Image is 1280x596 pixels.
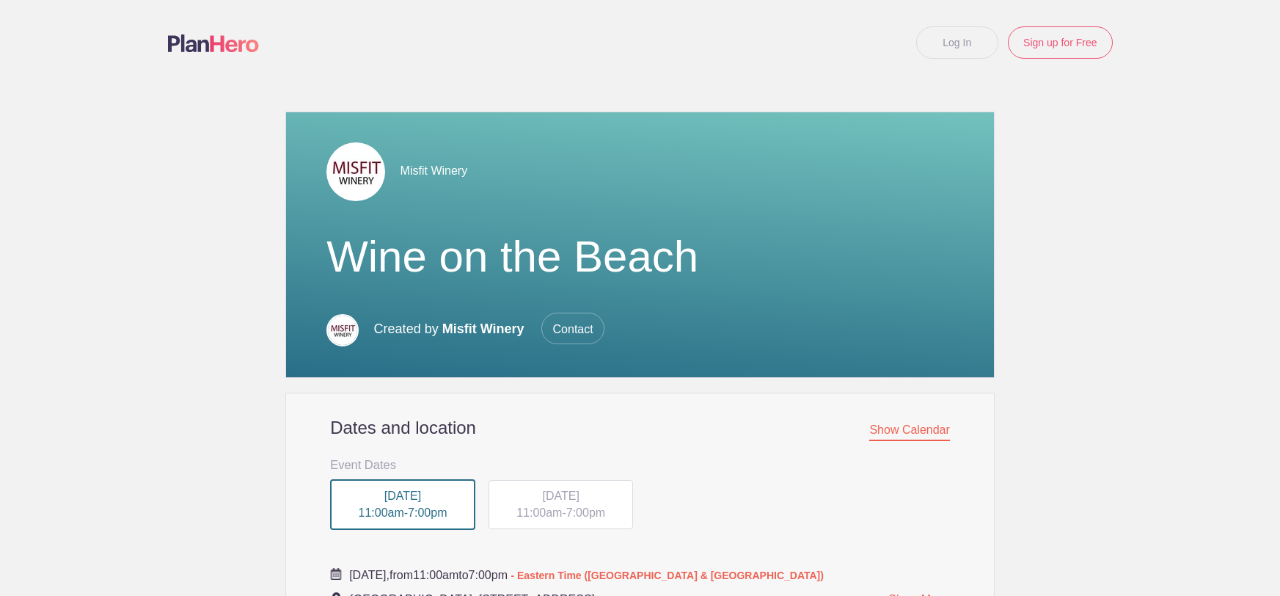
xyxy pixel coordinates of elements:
span: from to [349,569,824,581]
h1: Wine on the Beach [326,230,954,283]
img: Cal purple [330,568,342,580]
span: 11:00am [359,506,404,519]
span: [DATE], [349,569,390,581]
div: Misfit Winery [326,142,954,201]
span: [DATE] [384,490,421,502]
p: Created by [374,313,604,345]
button: [DATE] 11:00am-7:00pm [329,479,476,531]
span: 7:00pm [566,506,605,519]
img: Logo main planhero [168,34,259,52]
span: Show Calendar [869,424,949,441]
span: 7:00pm [408,506,447,519]
span: [DATE] [542,490,579,502]
button: [DATE] 11:00am-7:00pm [488,479,634,531]
span: 11:00am [413,569,458,581]
span: 7:00pm [469,569,508,581]
span: 11:00am [516,506,562,519]
img: F9a91d27 b653 429c 8c13 c5f078d696d3 [326,142,385,201]
div: - [330,479,475,531]
span: Contact [541,313,604,344]
span: Misfit Winery [442,321,524,336]
a: Log In [916,26,998,59]
h2: Dates and location [330,417,950,439]
h3: Event Dates [330,454,950,476]
span: - Eastern Time ([GEOGRAPHIC_DATA] & [GEOGRAPHIC_DATA]) [511,570,824,581]
img: 025124f6 2c20 4ffd b603 342495487927 [326,314,359,346]
div: - [489,480,634,530]
a: Sign up for Free [1008,26,1112,59]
